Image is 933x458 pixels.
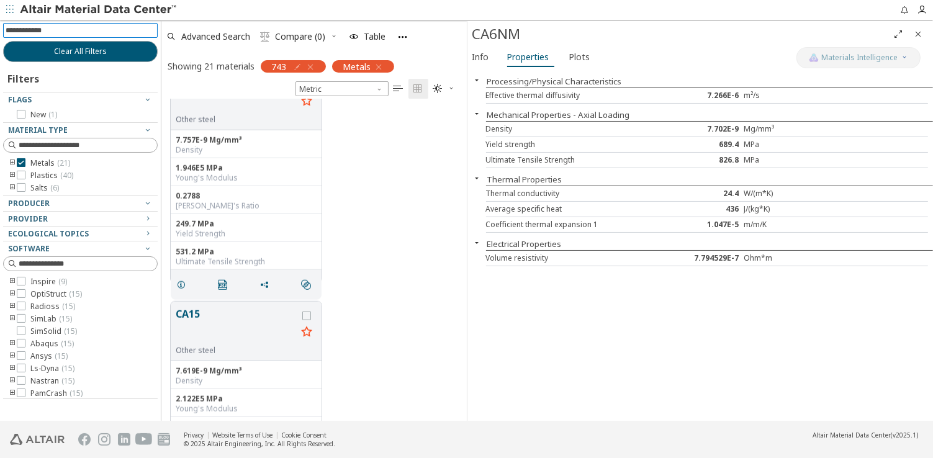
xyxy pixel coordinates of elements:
span: ( 15 ) [62,301,75,312]
i:  [394,84,403,94]
div: Showing 21 materials [168,60,255,72]
button: Mechanical Properties - Axial Loading [487,109,630,120]
button: Close [467,75,487,85]
div: Yield strength [486,140,670,150]
img: Altair Material Data Center [20,4,178,16]
span: Plastics [30,171,73,181]
span: Radioss [30,302,75,312]
button: Producer [3,196,158,211]
button: Thermal Properties [487,174,562,185]
span: New [30,110,57,120]
div: m/m/K [744,220,818,230]
span: Ecological Topics [8,228,89,239]
span: Software [8,243,50,254]
div: Ultimate Tensile Strength [176,257,317,267]
div: Thermal conductivity [486,189,670,199]
div: 436 [670,204,744,214]
span: ( 6 ) [50,182,59,193]
span: Abaqus [30,339,74,349]
div: Filters [3,62,45,92]
span: Ls-Dyna [30,364,74,374]
div: W/(m*K) [744,189,818,199]
button: Flags [3,92,158,107]
div: 689.4 [670,140,744,150]
div: Average specific heat [486,204,670,214]
button: Processing/Physical Characteristics [487,76,622,87]
div: Other steel [176,115,297,125]
div: Yield Strength [176,229,317,239]
i: toogle group [8,277,17,287]
button: CA15 [176,307,297,346]
span: Material Type [8,125,68,135]
span: SimLab [30,314,72,324]
button: Provider [3,212,158,227]
div: 7.757E-9 Mg/mm³ [176,135,317,145]
div: J/(kg*K) [744,204,818,214]
span: Producer [8,198,50,209]
button: Close [467,109,487,119]
button: Theme [428,79,461,99]
span: Nastran [30,376,74,386]
div: 7.619E-9 Mg/mm³ [176,366,317,376]
span: ( 15 ) [64,326,77,336]
div: 24.4 [670,189,744,199]
a: Privacy [184,431,204,439]
div: Other steel [176,346,297,356]
button: Favorite [297,323,317,343]
i:  [218,280,228,290]
div: Young's Modulus [176,173,317,183]
div: grid [161,99,467,421]
button: PDF Download [212,272,238,297]
i: toogle group [8,351,17,361]
span: Materials Intelligence [822,53,898,63]
div: 2.122E5 MPa [176,394,317,404]
a: Website Terms of Use [212,431,273,439]
div: [PERSON_NAME]'s Ratio [176,201,317,211]
button: Electrical Properties [487,238,562,249]
div: Mg/mm³ [744,124,818,134]
i:  [301,280,311,290]
button: Favorite [297,92,317,112]
span: ( 15 ) [59,313,72,324]
i: toogle group [8,339,17,349]
div: Volume resistivity [486,253,670,263]
span: ( 15 ) [70,388,83,398]
span: ( 1 ) [48,109,57,120]
span: Provider [8,213,48,224]
button: Close [467,173,487,183]
button: Similar search [295,272,322,297]
div: Density [176,376,317,386]
div: Effective thermal diffusivity [486,91,670,101]
span: Clear All Filters [54,47,107,56]
div: Young's Modulus [176,404,317,414]
i:  [413,84,423,94]
div: Ultimate Tensile Strength [486,155,670,165]
div: 7.702E-9 [670,124,744,134]
div: 249.7 MPa [176,219,317,229]
div: Unit System [295,81,389,96]
span: Inspire [30,277,67,287]
div: 1.047E-5 [670,220,744,230]
i: toogle group [8,376,17,386]
button: Close [908,24,928,44]
button: Tile View [408,79,428,99]
div: 7.794529E-7 [670,253,744,263]
div: (v2025.1) [813,431,918,439]
div: 531.2 MPa [176,247,317,257]
div: 826.8 [670,155,744,165]
span: ( 15 ) [61,375,74,386]
button: AI CopilotMaterials Intelligence [796,47,921,68]
div: 7.266E-6 [670,91,744,101]
button: Material Type [3,123,158,138]
span: ( 15 ) [61,363,74,374]
div: Density [486,124,670,134]
span: Metric [295,81,389,96]
i: toogle group [8,158,17,168]
span: SimSolid [30,326,77,336]
span: Info [472,47,489,67]
button: Details [171,272,197,297]
span: Table [364,32,385,41]
button: Table View [389,79,408,99]
span: Metals [30,158,70,168]
span: 743 [271,61,286,72]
